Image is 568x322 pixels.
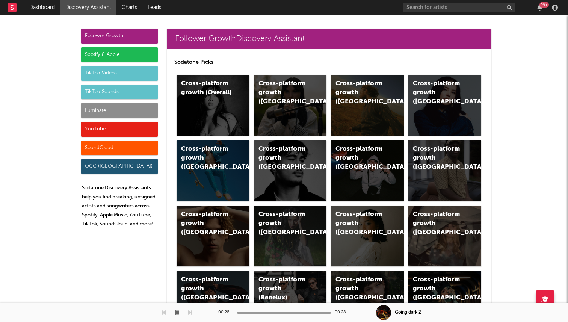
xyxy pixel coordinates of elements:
[258,275,310,302] div: Cross-platform growth (Benelux)
[254,75,327,136] a: Cross-platform growth ([GEOGRAPHIC_DATA])
[81,66,158,81] div: TikTok Videos
[331,140,404,201] a: Cross-platform growth ([GEOGRAPHIC_DATA]/GSA)
[81,159,158,174] div: OCC ([GEOGRAPHIC_DATA])
[254,206,327,266] a: Cross-platform growth ([GEOGRAPHIC_DATA])
[218,308,233,317] div: 00:28
[335,275,387,302] div: Cross-platform growth ([GEOGRAPHIC_DATA])
[258,210,310,237] div: Cross-platform growth ([GEOGRAPHIC_DATA])
[408,140,481,201] a: Cross-platform growth ([GEOGRAPHIC_DATA])
[81,122,158,137] div: YouTube
[181,275,232,302] div: Cross-platform growth ([GEOGRAPHIC_DATA])
[258,145,310,172] div: Cross-platform growth ([GEOGRAPHIC_DATA])
[331,206,404,266] a: Cross-platform growth ([GEOGRAPHIC_DATA])
[335,308,350,317] div: 00:28
[81,29,158,44] div: Follower Growth
[174,58,484,67] p: Sodatone Picks
[413,275,464,302] div: Cross-platform growth ([GEOGRAPHIC_DATA])
[81,47,158,62] div: Spotify & Apple
[254,140,327,201] a: Cross-platform growth ([GEOGRAPHIC_DATA])
[167,29,491,49] a: Follower GrowthDiscovery Assistant
[395,309,421,316] div: Going dark 2
[408,75,481,136] a: Cross-platform growth ([GEOGRAPHIC_DATA])
[335,145,387,172] div: Cross-platform growth ([GEOGRAPHIC_DATA]/GSA)
[81,85,158,100] div: TikTok Sounds
[408,206,481,266] a: Cross-platform growth ([GEOGRAPHIC_DATA])
[258,79,310,106] div: Cross-platform growth ([GEOGRAPHIC_DATA])
[81,141,158,156] div: SoundCloud
[331,75,404,136] a: Cross-platform growth ([GEOGRAPHIC_DATA])
[413,210,464,237] div: Cross-platform growth ([GEOGRAPHIC_DATA])
[181,145,232,172] div: Cross-platform growth ([GEOGRAPHIC_DATA])
[403,3,515,12] input: Search for artists
[413,79,464,106] div: Cross-platform growth ([GEOGRAPHIC_DATA])
[335,210,387,237] div: Cross-platform growth ([GEOGRAPHIC_DATA])
[82,184,158,229] p: Sodatone Discovery Assistants help you find breaking, unsigned artists and songwriters across Spo...
[177,206,249,266] a: Cross-platform growth ([GEOGRAPHIC_DATA])
[539,2,549,8] div: 99 +
[181,210,232,237] div: Cross-platform growth ([GEOGRAPHIC_DATA])
[81,103,158,118] div: Luminate
[177,75,249,136] a: Cross-platform growth (Overall)
[181,79,232,97] div: Cross-platform growth (Overall)
[413,145,464,172] div: Cross-platform growth ([GEOGRAPHIC_DATA])
[177,140,249,201] a: Cross-platform growth ([GEOGRAPHIC_DATA])
[335,79,387,106] div: Cross-platform growth ([GEOGRAPHIC_DATA])
[537,5,542,11] button: 99+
